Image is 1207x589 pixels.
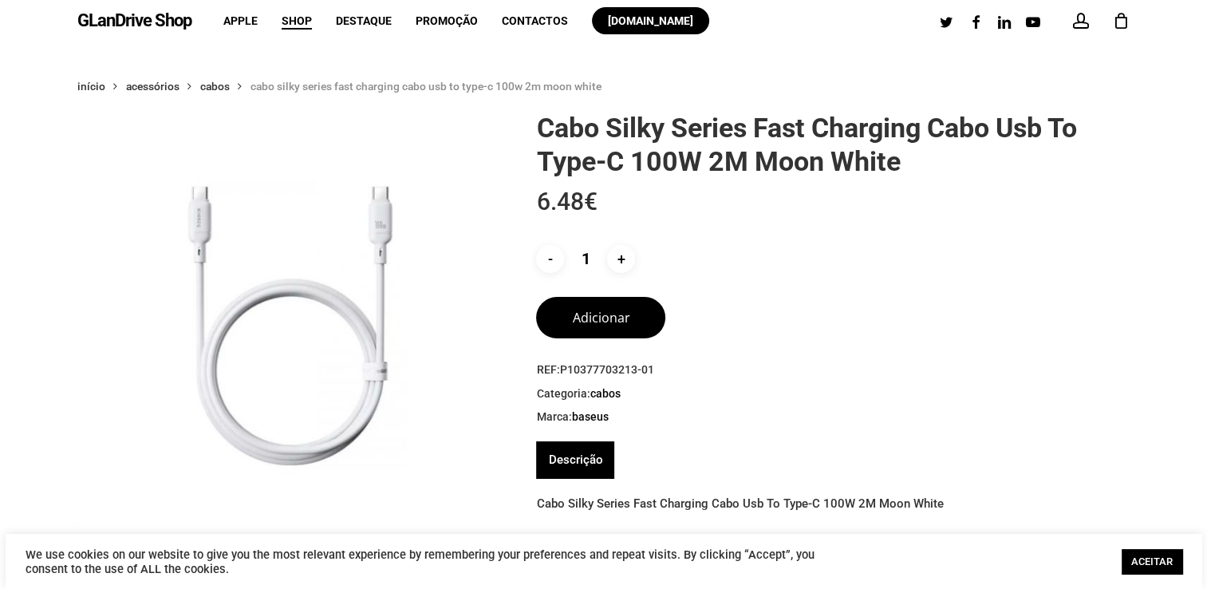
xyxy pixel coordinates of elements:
input: - [536,245,564,273]
input: + [607,245,635,273]
a: Destaque [336,15,392,26]
a: Cart [1113,12,1130,30]
a: GLanDrive Shop [77,12,191,30]
div: We use cookies on our website to give you the most relevant experience by remembering your prefer... [26,547,835,576]
a: Descrição [548,441,602,479]
span: € [583,188,597,215]
span: Promoção [416,14,478,27]
span: Marca: [536,409,1130,425]
button: Adicionar [536,297,665,338]
input: Product quantity [567,245,604,273]
p: Cabo Silky Series Fast Charging Cabo Usb To Type-C 100W 2M Moon White [536,491,1130,516]
a: Contactos [502,15,568,26]
span: Shop [282,14,312,27]
h1: Cabo Silky Series Fast Charging Cabo Usb To Type-C 100W 2M Moon White [536,111,1130,178]
bdi: 6.48 [536,188,597,215]
a: Shop [282,15,312,26]
span: REF: [536,362,1130,378]
a: Início [77,79,105,93]
a: Cabos [200,79,230,93]
span: P10377703213-01 [559,363,653,376]
span: Apple [223,14,258,27]
a: Promoção [416,15,478,26]
a: Acessórios [126,79,179,93]
span: [DOMAIN_NAME] [608,14,693,27]
a: [DOMAIN_NAME] [592,15,709,26]
img: Placeholder [77,111,504,538]
a: Apple [223,15,258,26]
span: Contactos [502,14,568,27]
a: Cabos [590,386,620,401]
a: Baseus [571,409,608,424]
a: ACEITAR [1122,549,1182,574]
span: Cabo Silky Series Fast Charging Cabo Usb To Type-C 100W 2M Moon White [250,80,602,93]
span: Categoria: [536,386,1130,402]
span: Destaque [336,14,392,27]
